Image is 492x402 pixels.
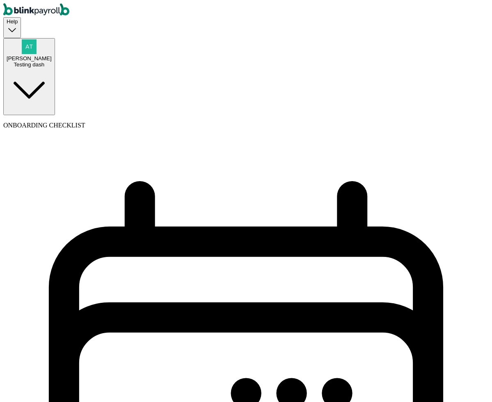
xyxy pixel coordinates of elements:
[7,55,52,61] span: [PERSON_NAME]
[3,38,55,115] button: [PERSON_NAME]Testing dash
[3,3,489,17] nav: Global
[7,18,18,25] span: Help
[7,61,52,68] div: Testing dash
[451,363,492,402] iframe: Chat Widget
[3,122,489,129] p: ONBOARDING CHECKLIST
[3,17,21,38] button: Help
